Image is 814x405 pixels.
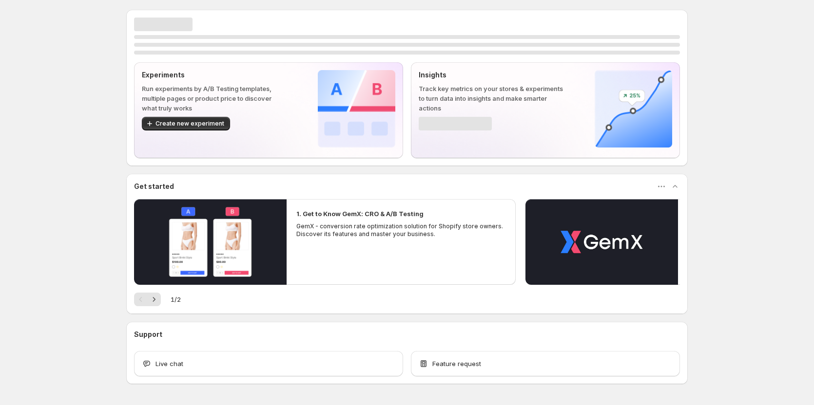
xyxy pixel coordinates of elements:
[155,359,183,368] span: Live chat
[296,209,424,219] h2: 1. Get to Know GemX: CRO & A/B Testing
[142,117,230,130] button: Create new experiment
[147,293,161,306] button: Next
[134,199,287,285] button: Play video
[134,293,161,306] nav: Pagination
[419,84,563,113] p: Track key metrics on your stores & experiments to turn data into insights and make smarter actions
[296,222,506,238] p: GemX - conversion rate optimization solution for Shopify store owners. Discover its features and ...
[171,295,181,304] span: 1 / 2
[134,182,174,191] h3: Get started
[595,70,672,147] img: Insights
[525,199,678,285] button: Play video
[142,70,287,80] p: Experiments
[142,84,287,113] p: Run experiments by A/B Testing templates, multiple pages or product price to discover what truly ...
[318,70,395,147] img: Experiments
[134,330,162,339] h3: Support
[419,70,563,80] p: Insights
[432,359,481,368] span: Feature request
[155,120,224,128] span: Create new experiment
